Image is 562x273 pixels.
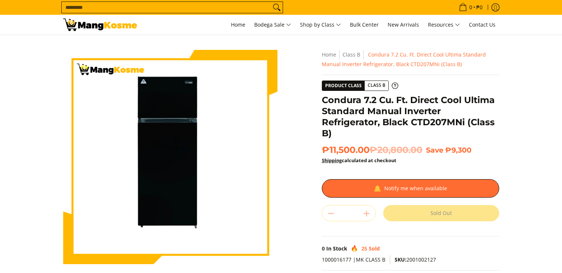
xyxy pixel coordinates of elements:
span: Resources [428,20,460,30]
a: Contact Us [465,15,499,35]
a: Shipping [322,157,342,164]
a: Shop by Class [296,15,345,35]
a: Home [227,15,249,35]
span: ₱11,500.00 [322,144,422,156]
nav: Breadcrumbs [322,50,499,69]
span: Bulk Center [350,21,379,28]
span: Class B [365,81,388,90]
a: Bulk Center [346,15,382,35]
span: In Stock [326,245,347,252]
span: Save [426,146,443,154]
span: Home [231,21,245,28]
span: ₱9,300 [445,146,471,154]
del: ₱20,800.00 [369,144,422,156]
span: SKU: [395,256,406,263]
a: Home [322,51,336,58]
img: Condura 7.2 Cu. Ft. Direct Cool Ultima Standard Manual Inverter Refrigerator, Black CTD207MNi (Cl... [63,50,277,264]
span: Sold [369,245,380,252]
a: Bodega Sale [251,15,295,35]
span: 2001002127 [395,256,436,263]
span: 25 [361,245,367,252]
span: ₱0 [475,5,484,10]
span: 1000016177 |MK CLASS B [322,256,385,263]
span: Product Class [322,81,365,91]
span: 0 [322,245,325,252]
span: New Arrivals [388,21,419,28]
h1: Condura 7.2 Cu. Ft. Direct Cool Ultima Standard Manual Inverter Refrigerator, Black CTD207MNi (Cl... [322,95,499,139]
span: 0 [468,5,473,10]
strong: calculated at checkout [322,157,396,164]
span: Bodega Sale [254,20,291,30]
a: Resources [424,15,464,35]
a: Class B [343,51,360,58]
span: Condura 7.2 Cu. Ft. Direct Cool Ultima Standard Manual Inverter Refrigerator, Black CTD207MNi (Cl... [322,51,486,68]
span: Contact Us [469,21,495,28]
button: Search [271,2,283,13]
span: • [457,3,485,11]
nav: Main Menu [144,15,499,35]
a: Product Class Class B [322,81,398,91]
img: Condura 7.3 Cu. Ft. Direct Cool Ultima Inverter Ref l Mang Kosme [63,18,137,31]
a: New Arrivals [384,15,423,35]
span: Shop by Class [300,20,341,30]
